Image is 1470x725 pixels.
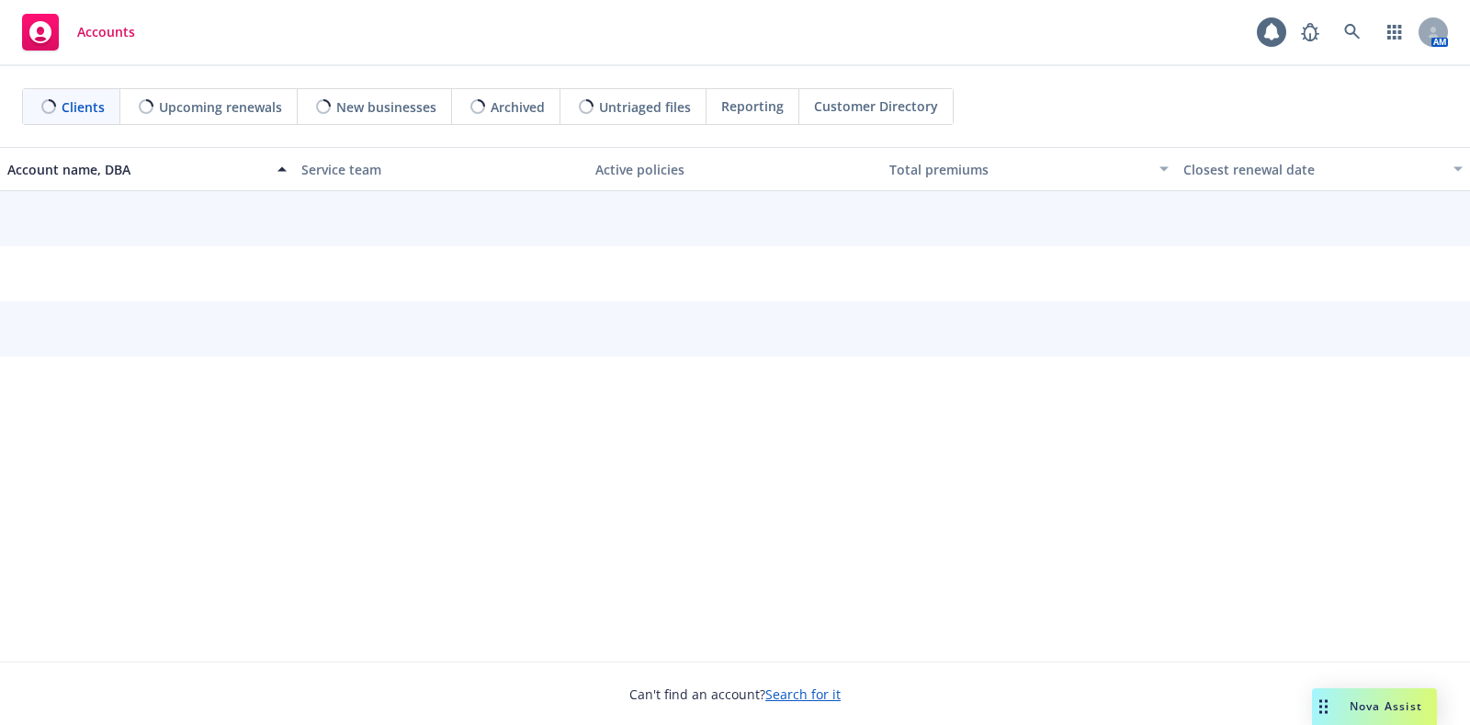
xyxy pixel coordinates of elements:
[1176,147,1470,191] button: Closest renewal date
[1292,14,1329,51] a: Report a Bug
[77,25,135,40] span: Accounts
[294,147,588,191] button: Service team
[1334,14,1371,51] a: Search
[15,6,142,58] a: Accounts
[1312,688,1437,725] button: Nova Assist
[159,97,282,117] span: Upcoming renewals
[721,96,784,116] span: Reporting
[765,685,841,703] a: Search for it
[1376,14,1413,51] a: Switch app
[1312,688,1335,725] div: Drag to move
[336,97,436,117] span: New businesses
[1350,698,1422,714] span: Nova Assist
[62,97,105,117] span: Clients
[595,160,875,179] div: Active policies
[889,160,1148,179] div: Total premiums
[588,147,882,191] button: Active policies
[491,97,545,117] span: Archived
[7,160,266,179] div: Account name, DBA
[599,97,691,117] span: Untriaged files
[629,685,841,704] span: Can't find an account?
[814,96,938,116] span: Customer Directory
[882,147,1176,191] button: Total premiums
[301,160,581,179] div: Service team
[1183,160,1442,179] div: Closest renewal date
